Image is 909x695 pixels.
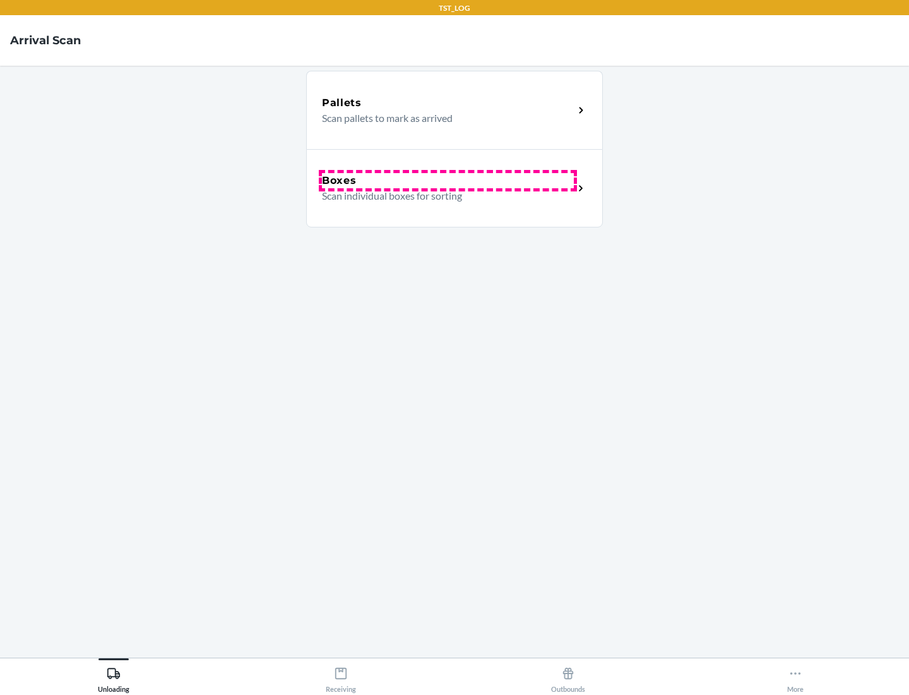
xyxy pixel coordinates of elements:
[326,662,356,693] div: Receiving
[227,658,454,693] button: Receiving
[322,188,564,203] p: Scan individual boxes for sorting
[551,662,585,693] div: Outbounds
[10,32,81,49] h4: Arrival Scan
[787,662,804,693] div: More
[322,173,357,188] h5: Boxes
[439,3,470,14] p: TST_LOG
[306,149,603,227] a: BoxesScan individual boxes for sorting
[682,658,909,693] button: More
[306,71,603,149] a: PalletsScan pallets to mark as arrived
[322,95,362,111] h5: Pallets
[454,658,682,693] button: Outbounds
[98,662,129,693] div: Unloading
[322,111,564,126] p: Scan pallets to mark as arrived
